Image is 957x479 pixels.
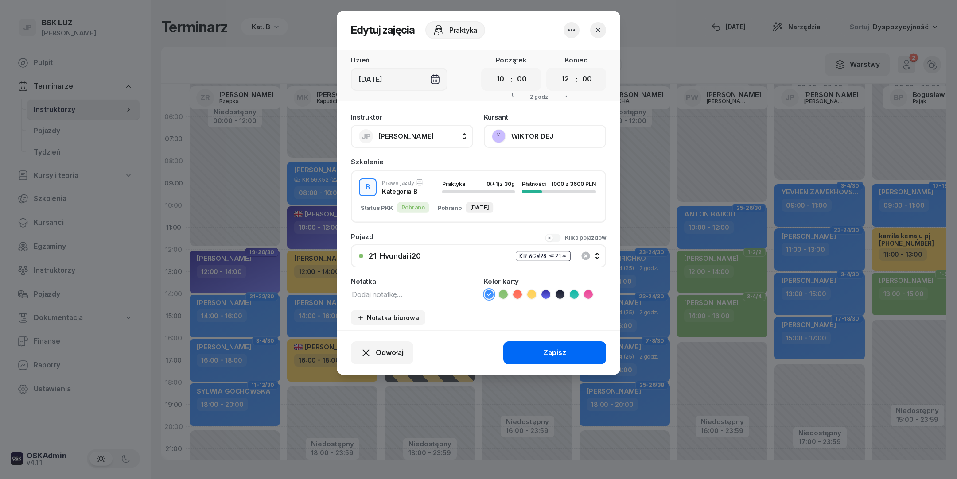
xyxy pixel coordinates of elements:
[357,314,419,321] div: Notatka biurowa
[351,23,415,37] h2: Edytuj zajęcia
[516,251,571,261] div: KR 6GW98 (21)
[369,252,421,259] div: 21_Hyundai i20
[351,310,425,325] button: Notatka biurowa
[351,341,413,364] button: Odwołaj
[503,341,606,364] button: Zapisz
[376,347,404,359] span: Odwołaj
[351,244,606,267] button: 21_Hyundai i20KR 6GW98 (21)
[545,233,606,242] button: Kilka pojazdów
[484,125,606,148] button: WIKTOR DEJ
[565,233,606,242] div: Kilka pojazdów
[543,347,566,359] div: Zapisz
[510,74,512,85] div: :
[378,132,434,140] span: [PERSON_NAME]
[576,74,577,85] div: :
[362,133,371,140] span: JP
[351,125,473,148] button: JP[PERSON_NAME]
